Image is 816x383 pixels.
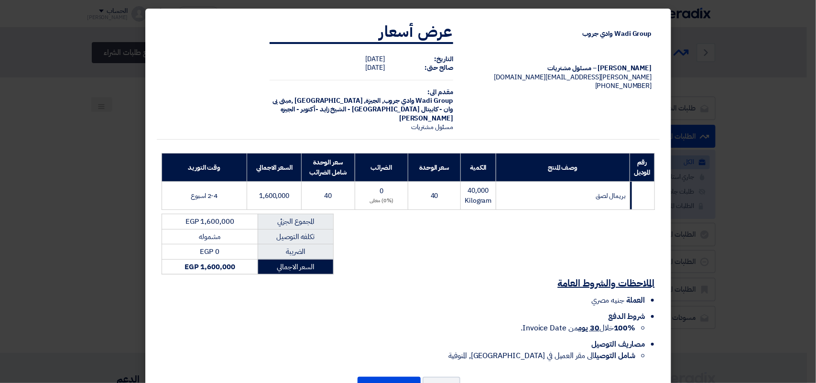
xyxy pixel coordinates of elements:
[162,350,636,361] li: الى مقر العميل في [GEOGRAPHIC_DATA], المنوفية
[272,96,453,114] span: الجيزة, [GEOGRAPHIC_DATA] ,مبنى بى وان - كابيتال [GEOGRAPHIC_DATA] - الشيخ زايد -أكتوبر - الجيزه
[494,72,652,82] span: [PERSON_NAME][EMAIL_ADDRESS][DOMAIN_NAME]
[302,153,355,182] th: سعر الوحدة شامل الضرائب
[578,322,599,334] u: 30 يوم
[596,191,626,201] span: بريمال لصق
[399,113,453,123] span: [PERSON_NAME]
[558,276,655,290] u: الملاحظات والشروط العامة
[355,153,408,182] th: الضرائب
[162,214,258,230] td: EGP 1,600,000
[191,191,218,201] span: 2-4 اسبوع
[614,322,636,334] strong: 100%
[259,191,289,201] span: 1,600,000
[411,122,453,132] span: مسئول مشتريات
[428,87,453,97] strong: مقدم الى:
[162,153,247,182] th: وقت التوريد
[365,54,384,64] span: [DATE]
[521,322,635,334] span: خلال من Invoice Date.
[626,295,645,306] span: العملة
[465,186,491,206] span: 40,000 Kilogram
[408,153,461,182] th: سعر الوحدة
[435,54,453,64] strong: التاريخ:
[258,229,333,244] td: تكلفه التوصيل
[630,153,654,182] th: رقم الموديل
[365,63,384,73] span: [DATE]
[200,246,219,257] span: EGP 0
[199,231,220,242] span: مشموله
[247,153,302,182] th: السعر الاجمالي
[595,81,652,91] span: [PHONE_NUMBER]
[379,20,453,43] strong: عرض أسعار
[258,259,333,274] td: السعر الاجمالي
[431,191,438,201] span: 40
[468,64,652,73] div: [PERSON_NAME] – مسئول مشتريات
[468,30,652,38] div: Wadi Group وادي جروب
[591,295,624,306] span: جنيه مصري
[185,262,235,272] strong: EGP 1,600,000
[461,153,496,182] th: الكمية
[325,191,332,201] span: 40
[496,153,630,182] th: وصف المنتج
[591,339,645,350] span: مصاريف التوصيل
[608,311,645,322] span: شروط الدفع
[425,63,453,73] strong: صالح حتى:
[258,244,333,260] td: الضريبة
[595,350,636,361] strong: شامل التوصيل
[359,197,404,205] div: (0%) معفى
[258,214,333,230] td: المجموع الجزئي
[380,186,383,196] span: 0
[382,96,453,106] span: Wadi Group وادي جروب,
